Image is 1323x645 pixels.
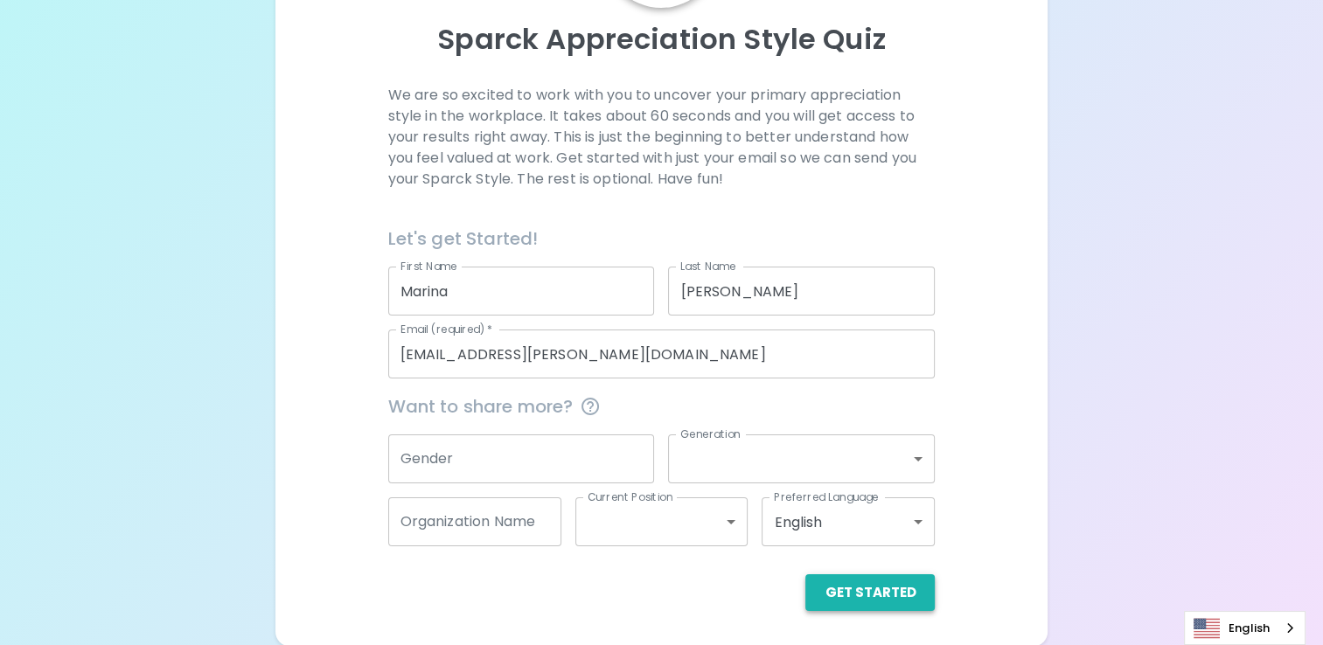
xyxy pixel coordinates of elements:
[388,225,936,253] h6: Let's get Started!
[1185,612,1305,644] a: English
[388,85,936,190] p: We are so excited to work with you to uncover your primary appreciation style in the workplace. I...
[1184,611,1306,645] div: Language
[296,22,1027,57] p: Sparck Appreciation Style Quiz
[680,259,735,274] label: Last Name
[580,396,601,417] svg: This information is completely confidential and only used for aggregated appreciation studies at ...
[805,574,935,611] button: Get Started
[1184,611,1306,645] aside: Language selected: English
[588,489,672,504] label: Current Position
[400,259,457,274] label: First Name
[388,392,936,420] span: Want to share more?
[680,427,741,441] label: Generation
[762,497,935,546] div: English
[774,489,879,504] label: Preferred Language
[400,322,493,336] label: Email (required)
